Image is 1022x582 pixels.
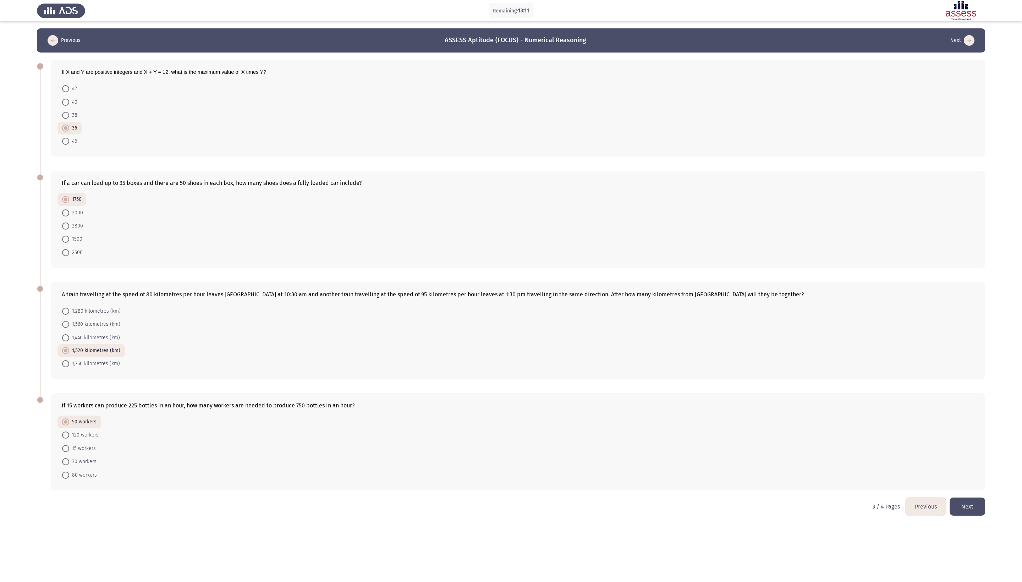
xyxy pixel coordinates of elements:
span: 1,520 kilometres (km) [69,346,120,355]
div: A train travelling at the speed of 80 kilometres per hour leaves [GEOGRAPHIC_DATA] at 10:30 am an... [62,291,974,298]
span: 1,440 kilometres (km) [69,334,120,342]
span: 1500 [69,235,82,243]
span: 30 workers [69,457,97,466]
div: If a car can load up to 35 boxes and there are 50 shoes in each box, how many shoes does a fully ... [62,180,974,186]
span: 1,280 kilometres (km) [69,307,121,315]
h3: ASSESS Aptitude (FOCUS) - Numerical Reasoning [445,36,586,45]
img: Assess Talent Management logo [37,1,85,21]
span: 1,760 kilometres (km) [69,359,120,368]
span: 2500 [69,248,83,257]
div: If 15 workers can produce 225 bottles in an hour, how many workers are needed to produce 750 bott... [62,402,974,409]
span: 2800 [69,222,83,230]
button: load previous page [45,35,83,46]
span: 13:11 [518,7,529,14]
span: 1,560 kilometres (km) [69,320,120,329]
span: 80 workers [69,471,97,479]
span: 46 [69,137,77,145]
button: load next page [948,35,977,46]
img: Assessment logo of ASSESS Focus 4 Module Assessment (EN/AR) (Advanced - IB) [937,1,985,21]
p: Remaining: [493,6,529,15]
span: If X and Y are positive integers and X + Y = 12, what is the maximum value of X times Y? [62,69,266,75]
p: 3 / 4 Pages [872,503,900,510]
span: 40 [69,98,77,106]
span: 1750 [69,195,82,204]
span: 120 workers [69,431,99,439]
button: load next page [950,498,985,516]
span: 15 workers [69,444,96,453]
span: 42 [69,84,77,93]
button: load previous page [906,498,946,516]
span: 50 workers [69,418,97,426]
span: 36 [69,124,77,132]
span: 2000 [69,209,83,217]
span: 38 [69,111,77,120]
